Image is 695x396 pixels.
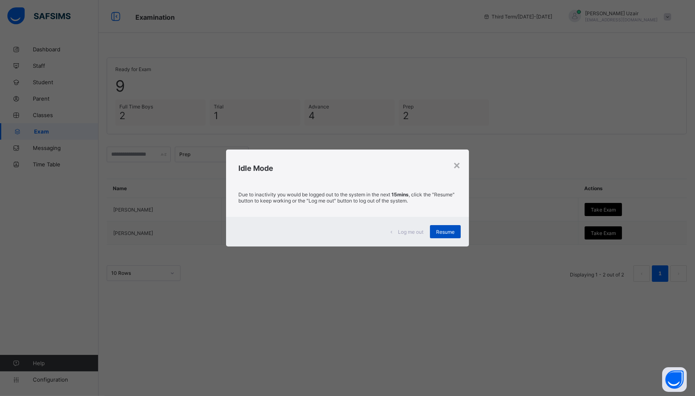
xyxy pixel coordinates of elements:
[392,191,409,198] strong: 15mins
[436,229,455,235] span: Resume
[453,158,461,172] div: ×
[238,191,457,204] p: Due to inactivity you would be logged out to the system in the next , click the "Resume" button t...
[238,164,457,173] h2: Idle Mode
[398,229,423,235] span: Log me out
[662,367,687,392] button: Open asap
